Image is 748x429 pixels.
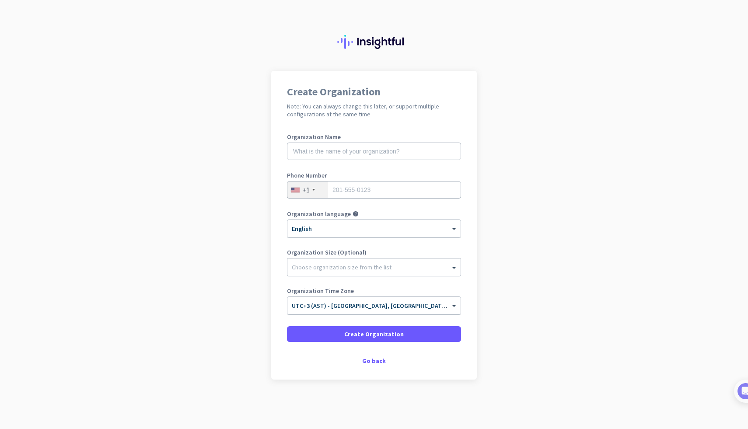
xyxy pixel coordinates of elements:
[287,211,351,217] label: Organization language
[287,87,461,97] h1: Create Organization
[287,102,461,118] h2: Note: You can always change this later, or support multiple configurations at the same time
[287,249,461,255] label: Organization Size (Optional)
[337,35,411,49] img: Insightful
[287,181,461,199] input: 201-555-0123
[353,211,359,217] i: help
[287,358,461,364] div: Go back
[287,326,461,342] button: Create Organization
[287,143,461,160] input: What is the name of your organization?
[344,330,404,338] span: Create Organization
[287,172,461,178] label: Phone Number
[287,134,461,140] label: Organization Name
[287,288,461,294] label: Organization Time Zone
[302,185,310,194] div: +1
